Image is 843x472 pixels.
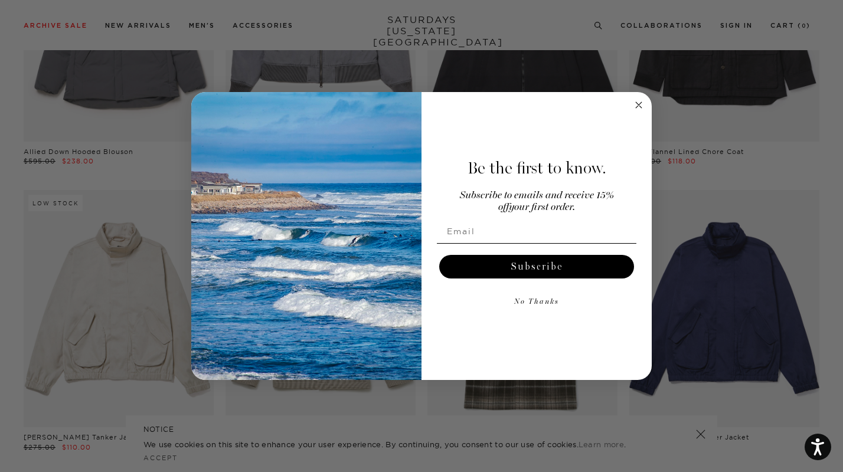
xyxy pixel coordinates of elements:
button: No Thanks [437,290,636,314]
span: off [498,202,509,212]
span: your first order. [509,202,575,212]
button: Close dialog [632,98,646,112]
input: Email [437,219,636,243]
span: Subscribe to emails and receive 15% [460,191,614,201]
span: Be the first to know. [468,158,606,178]
button: Subscribe [439,255,634,278]
img: underline [437,243,636,244]
img: 125c788d-000d-4f3e-b05a-1b92b2a23ec9.jpeg [191,92,421,380]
